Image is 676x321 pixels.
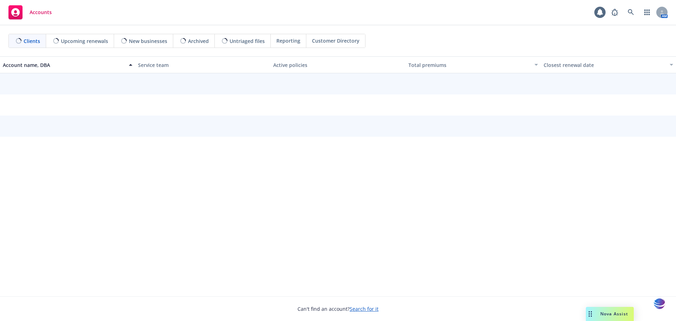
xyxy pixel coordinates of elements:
[135,56,270,73] button: Service team
[544,61,665,69] div: Closest renewal date
[138,61,268,69] div: Service team
[312,37,359,44] span: Customer Directory
[3,61,125,69] div: Account name, DBA
[586,307,634,321] button: Nova Assist
[640,5,654,19] a: Switch app
[276,37,300,44] span: Reporting
[6,2,55,22] a: Accounts
[230,37,265,45] span: Untriaged files
[350,305,378,312] a: Search for it
[541,56,676,73] button: Closest renewal date
[600,311,628,317] span: Nova Assist
[273,61,403,69] div: Active policies
[188,37,209,45] span: Archived
[406,56,541,73] button: Total premiums
[608,5,622,19] a: Report a Bug
[298,305,378,313] span: Can't find an account?
[24,37,40,45] span: Clients
[30,10,52,15] span: Accounts
[129,37,167,45] span: New businesses
[270,56,406,73] button: Active policies
[61,37,108,45] span: Upcoming renewals
[586,307,595,321] div: Drag to move
[624,5,638,19] a: Search
[408,61,530,69] div: Total premiums
[653,297,665,310] img: svg+xml;base64,PHN2ZyB3aWR0aD0iMzQiIGhlaWdodD0iMzQiIHZpZXdCb3g9IjAgMCAzNCAzNCIgZmlsbD0ibm9uZSIgeG...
